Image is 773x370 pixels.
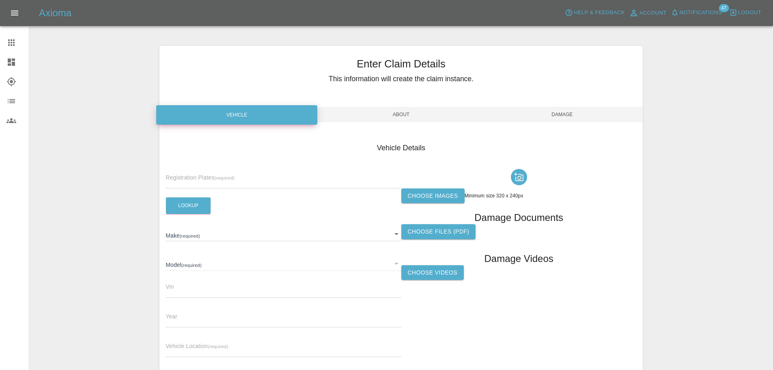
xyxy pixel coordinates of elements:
span: Account [640,9,667,18]
span: Help & Feedback [574,8,624,17]
span: Logout [738,8,761,17]
button: Lookup [166,197,211,214]
h1: Damage Documents [474,211,563,224]
h1: Damage Videos [484,252,553,265]
span: 47 [719,4,729,12]
label: Choose files (pdf) [401,224,476,239]
span: Minimum size 320 x 240px [465,193,523,199]
a: Account [627,6,669,19]
button: Open drawer [5,3,24,23]
span: Vin [166,283,174,290]
h5: This information will create the claim instance. [159,74,643,84]
h4: Vehicle Details [166,143,637,154]
label: Choose images [401,188,465,203]
small: (required) [214,175,235,180]
span: Year [166,313,177,320]
span: Notifications [680,8,722,17]
span: Damage [482,107,643,122]
span: About [321,107,482,122]
div: Vehicle [156,105,317,125]
h3: Enter Claim Details [159,56,643,71]
small: (required) [208,344,228,349]
label: Choose Videos [401,265,464,280]
button: Notifications [669,6,724,19]
button: Help & Feedback [563,6,627,19]
span: Registration Plates [166,174,235,181]
button: Logout [727,6,763,19]
span: Vehicle Location [166,343,228,349]
h5: Axioma [39,6,71,19]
